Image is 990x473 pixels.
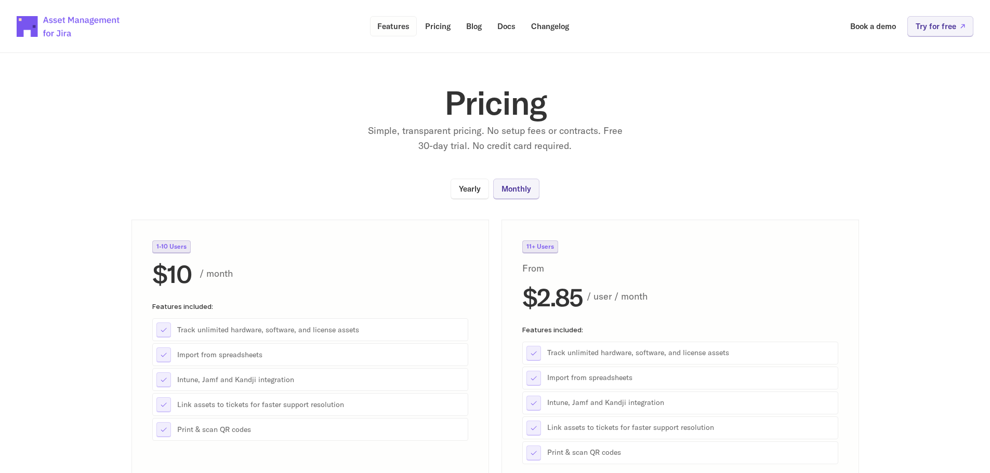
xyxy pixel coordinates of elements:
p: Try for free [916,22,956,30]
a: Docs [490,16,523,36]
p: Import from spreadsheets [547,373,834,383]
p: Features included: [522,326,838,333]
p: / user / month [587,289,838,304]
p: Track unlimited hardware, software, and license assets [177,325,464,335]
p: Print & scan QR codes [177,424,464,435]
a: Changelog [524,16,576,36]
p: Print & scan QR codes [547,448,834,458]
p: Monthly [501,185,531,193]
a: Pricing [418,16,458,36]
p: Changelog [531,22,569,30]
p: Track unlimited hardware, software, and license assets [547,348,834,358]
h2: $10 [152,261,191,286]
p: Docs [497,22,516,30]
a: Features [370,16,417,36]
p: Pricing [425,22,451,30]
p: Link assets to tickets for faster support resolution [177,399,464,410]
a: Try for free [907,16,973,36]
p: Book a demo [850,22,896,30]
h1: Pricing [287,86,703,119]
p: Blog [466,22,482,30]
p: / month [200,266,468,281]
p: From [522,261,570,276]
p: Features included: [152,303,468,310]
p: Features [377,22,410,30]
p: 11+ Users [526,244,554,250]
p: 1-10 Users [156,244,187,250]
p: Simple, transparent pricing. No setup fees or contracts. Free 30-day trial. No credit card required. [365,124,625,154]
p: Yearly [459,185,481,193]
p: Link assets to tickets for faster support resolution [547,423,834,433]
p: Intune, Jamf and Kandji integration [547,398,834,408]
h2: $2.85 [522,284,583,309]
a: Book a demo [843,16,903,36]
a: Blog [459,16,489,36]
p: Import from spreadsheets [177,349,464,360]
p: Intune, Jamf and Kandji integration [177,374,464,385]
